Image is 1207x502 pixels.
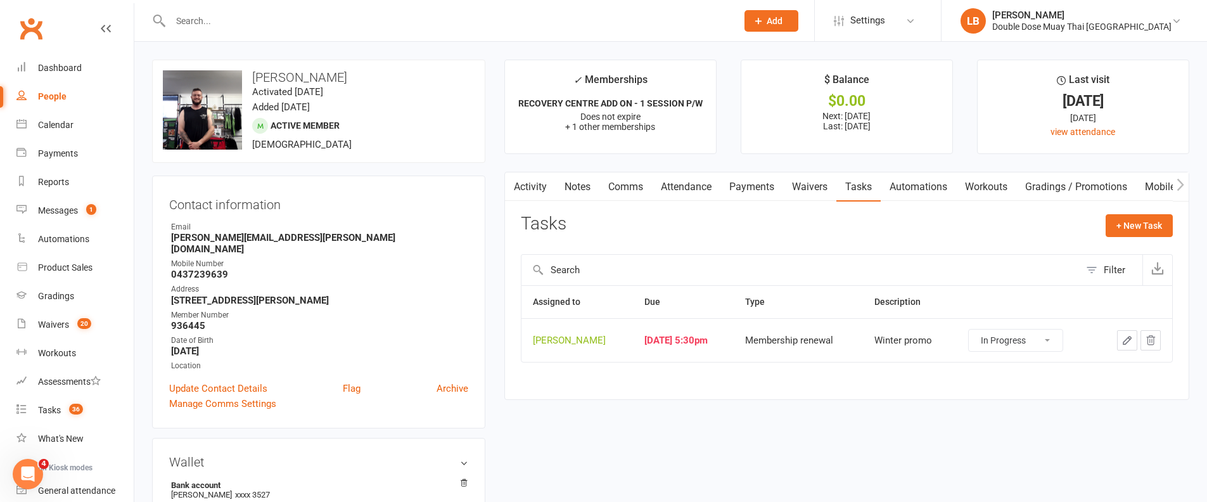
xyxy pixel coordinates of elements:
[533,335,622,346] div: [PERSON_NAME]
[744,10,798,32] button: Add
[171,320,468,331] strong: 936445
[169,479,468,501] li: [PERSON_NAME]
[599,172,652,202] a: Comms
[16,54,134,82] a: Dashboard
[767,16,782,26] span: Add
[836,172,881,202] a: Tasks
[171,335,468,347] div: Date of Birth
[850,6,885,35] span: Settings
[956,172,1016,202] a: Workouts
[783,172,836,202] a: Waivers
[556,172,599,202] a: Notes
[38,63,82,73] div: Dashboard
[38,148,78,158] div: Payments
[171,221,468,233] div: Email
[38,348,76,358] div: Workouts
[644,335,722,346] div: [DATE] 5:30pm
[573,74,582,86] i: ✓
[16,282,134,311] a: Gradings
[16,196,134,225] a: Messages 1
[16,311,134,339] a: Waivers 20
[38,91,67,101] div: People
[39,459,49,469] span: 4
[521,214,566,234] h3: Tasks
[1016,172,1136,202] a: Gradings / Promotions
[16,425,134,453] a: What's New
[1057,72,1109,94] div: Last visit
[69,404,83,415] span: 36
[16,339,134,368] a: Workouts
[1106,214,1173,237] button: + New Task
[1051,127,1115,137] a: view attendance
[167,12,728,30] input: Search...
[38,205,78,216] div: Messages
[252,139,352,150] span: [DEMOGRAPHIC_DATA]
[745,335,852,346] div: Membership renewal
[992,10,1172,21] div: [PERSON_NAME]
[252,86,323,98] time: Activated [DATE]
[171,295,468,306] strong: [STREET_ADDRESS][PERSON_NAME]
[518,98,703,108] strong: RECOVERY CENTRE ADD ON - 1 SESSION P/W
[38,376,101,387] div: Assessments
[521,255,1080,285] input: Search
[343,381,361,396] a: Flag
[521,286,633,318] th: Assigned to
[1136,172,1204,202] a: Mobile App
[171,360,468,372] div: Location
[38,434,84,444] div: What's New
[38,319,69,330] div: Waivers
[753,94,941,108] div: $0.00
[169,455,468,469] h3: Wallet
[881,172,956,202] a: Automations
[15,13,47,44] a: Clubworx
[1080,255,1142,285] button: Filter
[38,405,61,415] div: Tasks
[169,396,276,411] a: Manage Comms Settings
[437,381,468,396] a: Archive
[169,193,468,212] h3: Contact information
[16,368,134,396] a: Assessments
[573,72,648,95] div: Memberships
[163,70,242,150] img: image1756193241.png
[720,172,783,202] a: Payments
[86,204,96,215] span: 1
[171,258,468,270] div: Mobile Number
[565,122,655,132] span: + 1 other memberships
[874,335,945,346] div: Winter promo
[633,286,734,318] th: Due
[38,177,69,187] div: Reports
[16,168,134,196] a: Reports
[734,286,863,318] th: Type
[38,120,73,130] div: Calendar
[824,72,869,94] div: $ Balance
[16,82,134,111] a: People
[171,283,468,295] div: Address
[16,111,134,139] a: Calendar
[863,286,957,318] th: Description
[171,345,468,357] strong: [DATE]
[13,459,43,489] iframe: Intercom live chat
[171,269,468,280] strong: 0437239639
[505,172,556,202] a: Activity
[1104,262,1125,278] div: Filter
[163,70,475,84] h3: [PERSON_NAME]
[171,309,468,321] div: Member Number
[16,225,134,254] a: Automations
[171,480,462,490] strong: Bank account
[16,139,134,168] a: Payments
[16,396,134,425] a: Tasks 36
[961,8,986,34] div: LB
[77,318,91,329] span: 20
[580,112,641,122] span: Does not expire
[38,234,89,244] div: Automations
[171,232,468,255] strong: [PERSON_NAME][EMAIL_ADDRESS][PERSON_NAME][DOMAIN_NAME]
[169,381,267,396] a: Update Contact Details
[38,486,115,496] div: General attendance
[271,120,340,131] span: Active member
[252,101,310,113] time: Added [DATE]
[992,21,1172,32] div: Double Dose Muay Thai [GEOGRAPHIC_DATA]
[38,291,74,301] div: Gradings
[989,111,1177,125] div: [DATE]
[16,254,134,282] a: Product Sales
[38,262,93,273] div: Product Sales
